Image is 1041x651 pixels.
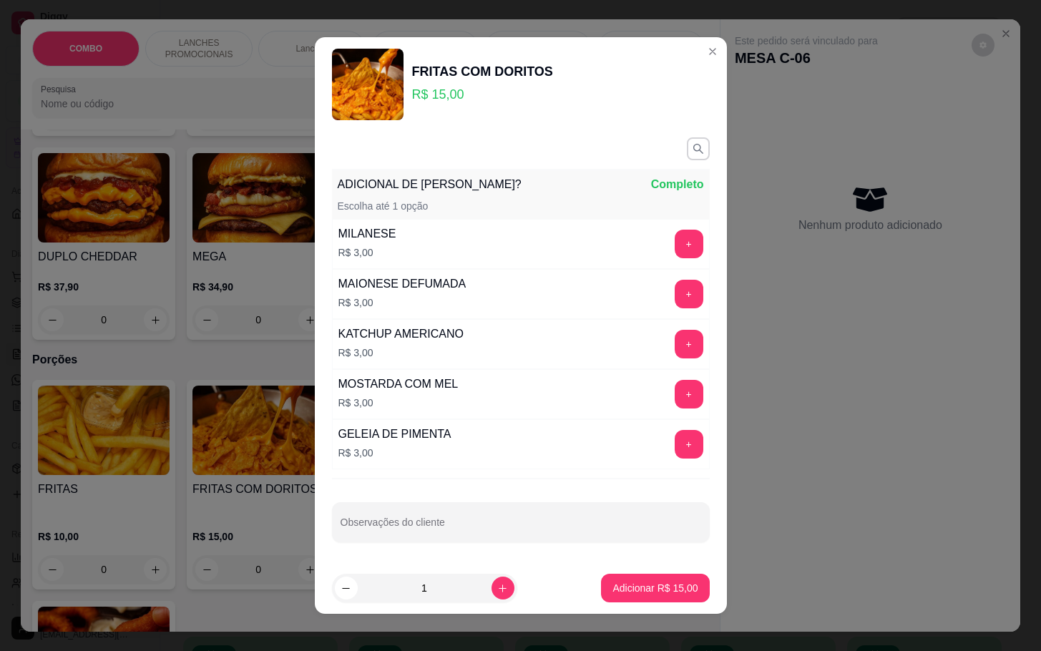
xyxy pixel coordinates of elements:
p: R$ 3,00 [338,295,466,310]
p: R$ 3,00 [338,245,396,260]
button: Close [701,40,724,63]
p: R$ 3,00 [338,446,451,460]
div: MILANESE [338,225,396,243]
p: R$ 3,00 [338,346,464,360]
div: MOSTARDA COM MEL [338,376,459,393]
div: MAIONESE DEFUMADA [338,275,466,293]
p: Adicionar R$ 15,00 [612,581,698,595]
button: add [675,380,703,408]
div: GELEIA DE PIMENTA [338,426,451,443]
input: Observações do cliente [341,521,701,535]
p: R$ 15,00 [412,84,553,104]
p: ADICIONAL DE [PERSON_NAME]? [338,176,522,193]
button: add [675,330,703,358]
button: add [675,430,703,459]
p: Escolha até 1 opção [338,199,429,213]
div: KATCHUP AMERICANO [338,325,464,343]
button: add [675,280,703,308]
img: product-image [332,49,404,120]
button: Adicionar R$ 15,00 [601,574,709,602]
button: add [675,230,703,258]
button: increase-product-quantity [492,577,514,599]
div: FRITAS COM DORITOS [412,62,553,82]
p: R$ 3,00 [338,396,459,410]
button: decrease-product-quantity [335,577,358,599]
p: Completo [651,176,704,193]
